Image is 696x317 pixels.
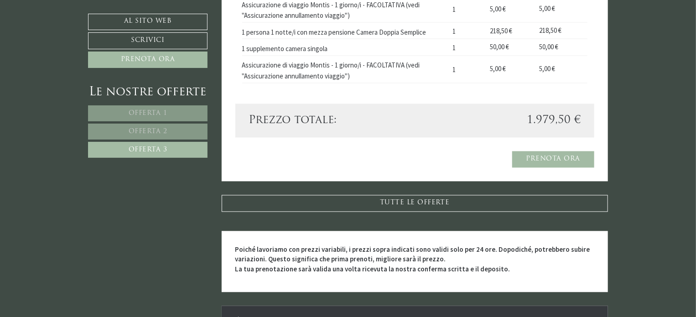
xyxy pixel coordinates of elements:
font: Al sito web [124,18,172,25]
font: 5,00 € [490,65,506,73]
font: 1 [453,5,456,14]
font: Le nostre offerte [89,86,207,99]
a: Scrivici [88,32,208,49]
font: 1 [453,27,456,36]
font: Scrivici [131,37,165,44]
font: Prenota ora [121,56,175,63]
font: 50,00 € [540,43,559,52]
font: 50,00 € [490,43,509,52]
font: 1 supplemento camera singola [242,44,328,53]
font: 1 persona 1 notte/i con mezza pensione Camera Doppia Semplice [242,28,426,36]
font: 218,50 € [540,26,562,35]
font: Offerta 1 [129,110,167,117]
a: Al sito web [88,14,208,30]
font: 1.979,50 € [527,115,581,126]
font: 5,00 € [490,5,506,13]
a: Prenota ora [88,52,208,68]
font: Offerta 3 [129,146,167,153]
font: 5,00 € [540,4,556,13]
font: Inviare [314,244,346,251]
font: Prenota ora [526,156,581,163]
a: TUTTE LE OFFERTE [222,195,608,212]
font: TUTTE LE OFFERTE [380,200,450,207]
font: Montis – Active Nature Spa [14,26,68,32]
a: Prenota ora [512,151,595,168]
font: Assicurazione di viaggio Montis - 1 giorno/i - FACOLTATIVA (vedi "Assicurazione annullamento viag... [242,61,420,81]
font: 5,00 € [540,65,556,73]
font: La tua prenotazione sarà valida una volta ricevuta la nostra conferma scritta e il deposito. [235,265,510,274]
font: Prezzo totale: [249,115,337,126]
font: 1 [453,43,456,52]
font: Assicurazione di viaggio Montis - 1 giorno/i - FACOLTATIVA (vedi "Assicurazione annullamento viag... [242,0,420,20]
button: Inviare [300,240,360,256]
font: Salve, come possiamo aiutarla? [14,33,101,42]
font: 1 [453,66,456,74]
font: Offerta 2 [129,128,167,135]
font: 218,50 € [490,26,512,35]
font: [DATE] [170,10,190,18]
font: 13:17 [93,42,101,47]
font: Poiché lavoriamo con prezzi variabili, i prezzi sopra indicati sono validi solo per 24 ore. Dopod... [235,245,590,264]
